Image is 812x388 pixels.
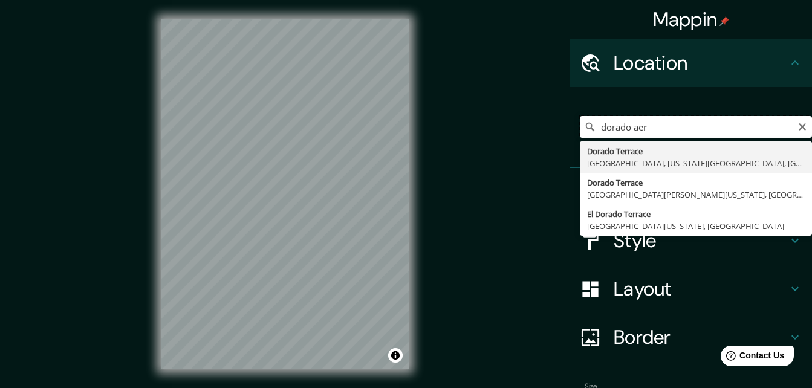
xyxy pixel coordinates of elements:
[704,341,799,375] iframe: Help widget launcher
[587,176,805,189] div: Dorado Terrace
[580,116,812,138] input: Pick your city or area
[587,189,805,201] div: [GEOGRAPHIC_DATA][PERSON_NAME][US_STATE], [GEOGRAPHIC_DATA]
[653,7,730,31] h4: Mappin
[587,208,805,220] div: El Dorado Terrace
[587,220,805,232] div: [GEOGRAPHIC_DATA][US_STATE], [GEOGRAPHIC_DATA]
[570,216,812,265] div: Style
[614,277,788,301] h4: Layout
[614,325,788,349] h4: Border
[388,348,403,363] button: Toggle attribution
[587,157,805,169] div: [GEOGRAPHIC_DATA], [US_STATE][GEOGRAPHIC_DATA], [GEOGRAPHIC_DATA]
[570,313,812,361] div: Border
[614,228,788,253] h4: Style
[570,39,812,87] div: Location
[719,16,729,26] img: pin-icon.png
[797,120,807,132] button: Clear
[570,265,812,313] div: Layout
[161,19,409,369] canvas: Map
[570,168,812,216] div: Pins
[614,51,788,75] h4: Location
[587,145,805,157] div: Dorado Terrace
